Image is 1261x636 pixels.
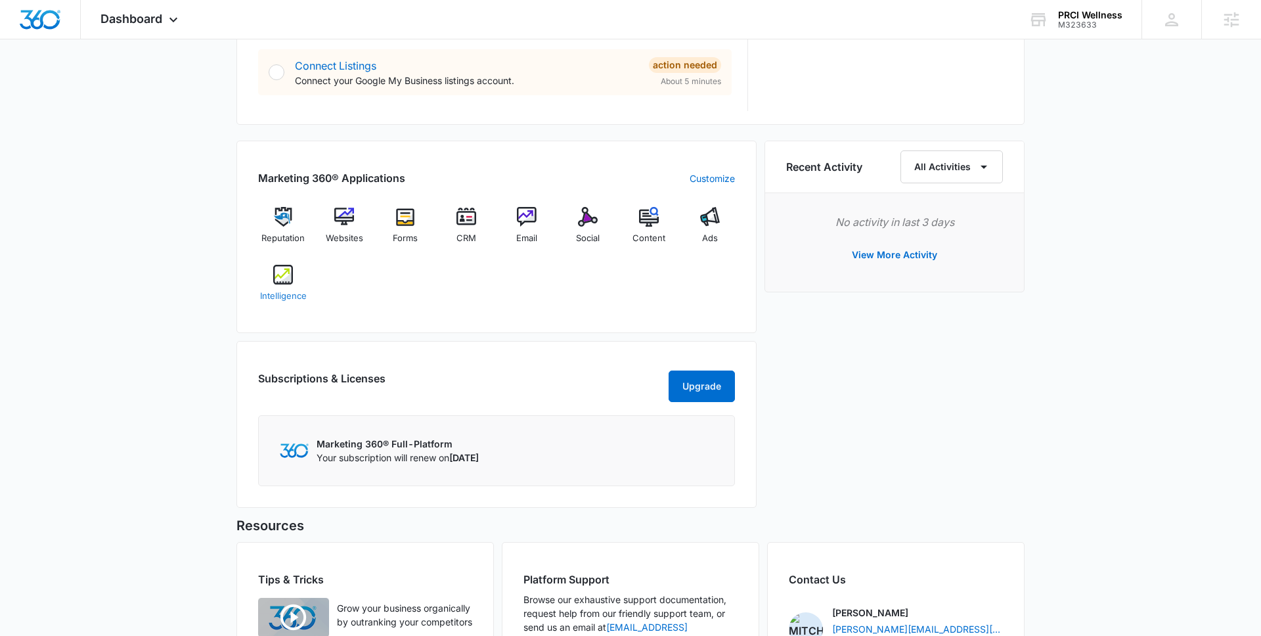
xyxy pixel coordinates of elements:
span: Forms [393,232,418,245]
span: CRM [456,232,476,245]
a: Websites [319,207,370,254]
a: Customize [690,171,735,185]
a: Ads [684,207,735,254]
span: Ads [702,232,718,245]
p: [PERSON_NAME] [832,606,908,620]
span: Content [632,232,665,245]
h2: Marketing 360® Applications [258,170,405,186]
span: Email [516,232,537,245]
h2: Tips & Tricks [258,572,472,587]
span: Social [576,232,600,245]
a: Reputation [258,207,309,254]
button: All Activities [900,150,1003,183]
p: Grow your business organically by outranking your competitors [337,601,472,629]
a: Forms [380,207,431,254]
span: [DATE] [449,452,479,463]
h6: Recent Activity [786,159,862,175]
p: Your subscription will renew on [317,451,479,465]
a: CRM [441,207,491,254]
span: Dashboard [100,12,162,26]
h2: Platform Support [523,572,738,587]
p: Marketing 360® Full-Platform [317,437,479,451]
a: Connect Listings [295,59,376,72]
span: About 5 minutes [661,76,721,87]
a: Intelligence [258,265,309,312]
button: View More Activity [839,239,950,271]
div: account id [1058,20,1122,30]
span: Intelligence [260,290,307,303]
a: Content [624,207,675,254]
a: Social [563,207,613,254]
img: Marketing 360 Logo [280,443,309,457]
button: Upgrade [669,371,735,402]
span: Websites [326,232,363,245]
h2: Contact Us [789,572,1003,587]
a: Email [502,207,552,254]
div: Action Needed [649,57,721,73]
div: account name [1058,10,1122,20]
a: [PERSON_NAME][EMAIL_ADDRESS][DOMAIN_NAME] [832,622,1003,636]
p: Connect your Google My Business listings account. [295,74,638,87]
p: No activity in last 3 days [786,214,1003,230]
h5: Resources [236,516,1025,535]
span: Reputation [261,232,305,245]
h2: Subscriptions & Licenses [258,371,386,397]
